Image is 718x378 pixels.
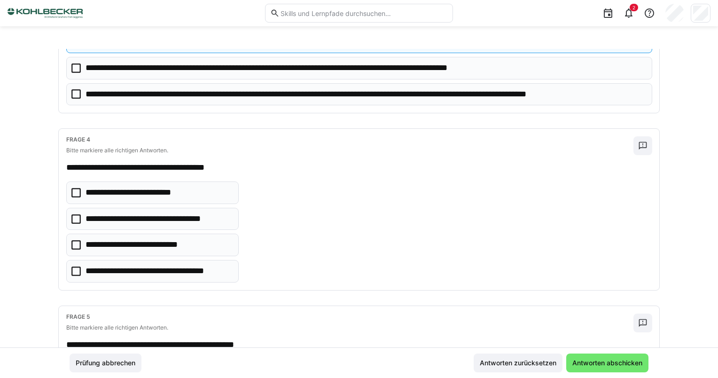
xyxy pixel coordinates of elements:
button: Antworten zurücksetzen [474,354,562,372]
span: Antworten zurücksetzen [478,358,558,368]
h4: Frage 4 [66,136,633,143]
p: Bitte markiere alle richtigen Antworten. [66,147,633,154]
button: Antworten abschicken [566,354,648,372]
h4: Frage 5 [66,314,633,320]
input: Skills und Lernpfade durchsuchen… [280,9,448,17]
button: Prüfung abbrechen [70,354,141,372]
span: Antworten abschicken [571,358,644,368]
p: Bitte markiere alle richtigen Antworten. [66,324,633,331]
span: Prüfung abbrechen [74,358,137,368]
span: 2 [632,5,635,10]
